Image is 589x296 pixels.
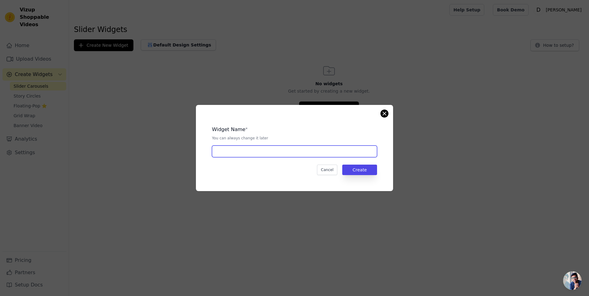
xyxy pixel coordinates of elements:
[317,165,338,175] button: Cancel
[342,165,377,175] button: Create
[563,271,582,290] a: Open chat
[212,126,246,133] legend: Widget Name
[381,110,388,117] button: Close modal
[212,136,377,141] p: You can always change it later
